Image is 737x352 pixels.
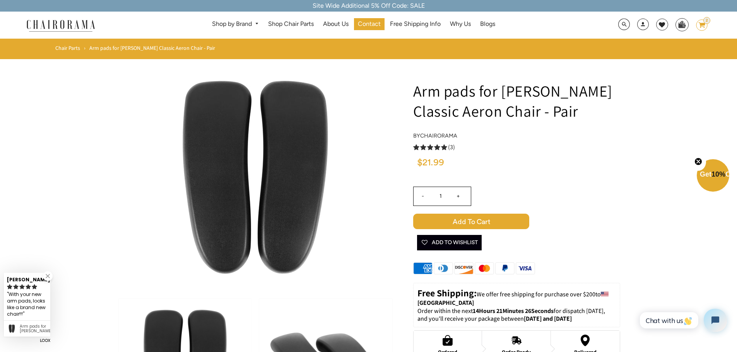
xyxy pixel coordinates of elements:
div: [PERSON_NAME] [7,274,47,283]
button: Close teaser [691,153,706,171]
span: Contact [358,20,381,28]
a: Why Us [446,18,475,30]
nav: breadcrumbs [55,44,218,55]
a: 2 [690,19,708,31]
span: (3) [448,143,455,151]
svg: rating icon full [19,284,25,289]
span: Shop Chair Parts [268,20,314,28]
span: › [84,44,85,51]
div: 2 [703,17,710,24]
div: Arm pads for Herman Miller Classic Aeron Chair - Pair [20,324,47,333]
a: Blogs [476,18,499,30]
input: - [414,187,432,206]
svg: rating icon full [32,284,37,289]
span: Blogs [480,20,495,28]
svg: rating icon full [13,284,19,289]
input: + [449,187,468,206]
span: Arm pads for [PERSON_NAME] Classic Aeron Chair - Pair [89,44,215,51]
span: 10% [711,170,725,178]
a: Chair Parts [55,44,80,51]
svg: rating icon full [26,284,31,289]
svg: rating icon full [7,284,12,289]
a: Free Shipping Info [386,18,445,30]
a: Shop by Brand [208,18,263,30]
a: Contact [354,18,385,30]
h4: by [413,133,620,139]
h1: Arm pads for [PERSON_NAME] Classic Aeron Chair - Pair [413,81,620,121]
span: Get Off [700,170,735,178]
div: With your new arm pads, looks like a brand new chair!!! [7,291,47,318]
strong: Free Shipping: [417,287,477,299]
img: Arm pads for Herman Miller Classic Aeron Chair - Pair - chairorama [139,61,371,293]
img: WhatsApp_Image_2024-07-12_at_16.23.01.webp [676,19,688,30]
p: to [417,287,616,307]
span: Why Us [450,20,471,28]
span: Add to Cart [413,214,529,229]
a: Arm pads for Herman Miller Classic Aeron Chair - Pair - chairorama [139,173,371,181]
span: We offer free shipping for purchase over $200 [477,290,595,298]
span: About Us [323,20,349,28]
a: 5.0 rating (3 votes) [413,143,620,151]
div: Get10%OffClose teaser [697,160,729,192]
img: chairorama [22,19,99,32]
strong: [GEOGRAPHIC_DATA] [417,299,474,307]
span: $21.99 [417,158,444,167]
a: Shop Chair Parts [264,18,318,30]
a: About Us [319,18,352,30]
iframe: Tidio Chat [631,302,734,338]
nav: DesktopNavigation [132,18,575,32]
button: Add to Cart [413,214,620,229]
a: chairorama [420,132,457,139]
span: Free Shipping Info [390,20,441,28]
strong: [DATE] and [DATE] [524,315,572,323]
p: Order within the next for dispatch [DATE], and you'll receive your package between [417,307,616,323]
button: Add To Wishlist [417,235,482,250]
span: Add To Wishlist [421,235,478,250]
span: 14Hours 21Minutes 26Seconds [473,307,554,315]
